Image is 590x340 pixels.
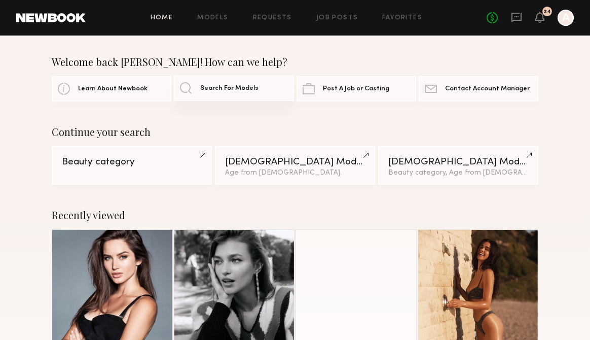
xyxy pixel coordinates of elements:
div: Recently viewed [52,209,538,221]
a: Requests [253,15,292,21]
a: Models [197,15,228,21]
div: Continue your search [52,126,538,138]
div: Beauty category, Age from [DEMOGRAPHIC_DATA]. [388,169,528,177]
span: Learn About Newbook [78,86,147,92]
div: [DEMOGRAPHIC_DATA] Models [388,157,528,167]
div: Welcome back [PERSON_NAME]! How can we help? [52,56,538,68]
a: Favorites [382,15,422,21]
a: Contact Account Manager [419,76,538,101]
a: Learn About Newbook [52,76,171,101]
a: Job Posts [316,15,358,21]
span: Post A Job or Casting [323,86,389,92]
span: Contact Account Manager [445,86,530,92]
a: [DEMOGRAPHIC_DATA] ModelsAge from [DEMOGRAPHIC_DATA]. [215,146,375,185]
a: Post A Job or Casting [297,76,416,101]
a: [DEMOGRAPHIC_DATA] ModelsBeauty category, Age from [DEMOGRAPHIC_DATA]. [378,146,538,185]
div: [DEMOGRAPHIC_DATA] Models [225,157,365,167]
a: Beauty category [52,146,212,185]
a: Home [151,15,173,21]
a: Search For Models [174,76,293,101]
div: 24 [543,9,551,15]
div: Beauty category [62,157,202,167]
a: A [558,10,574,26]
div: Age from [DEMOGRAPHIC_DATA]. [225,169,365,177]
span: Search For Models [200,85,259,92]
